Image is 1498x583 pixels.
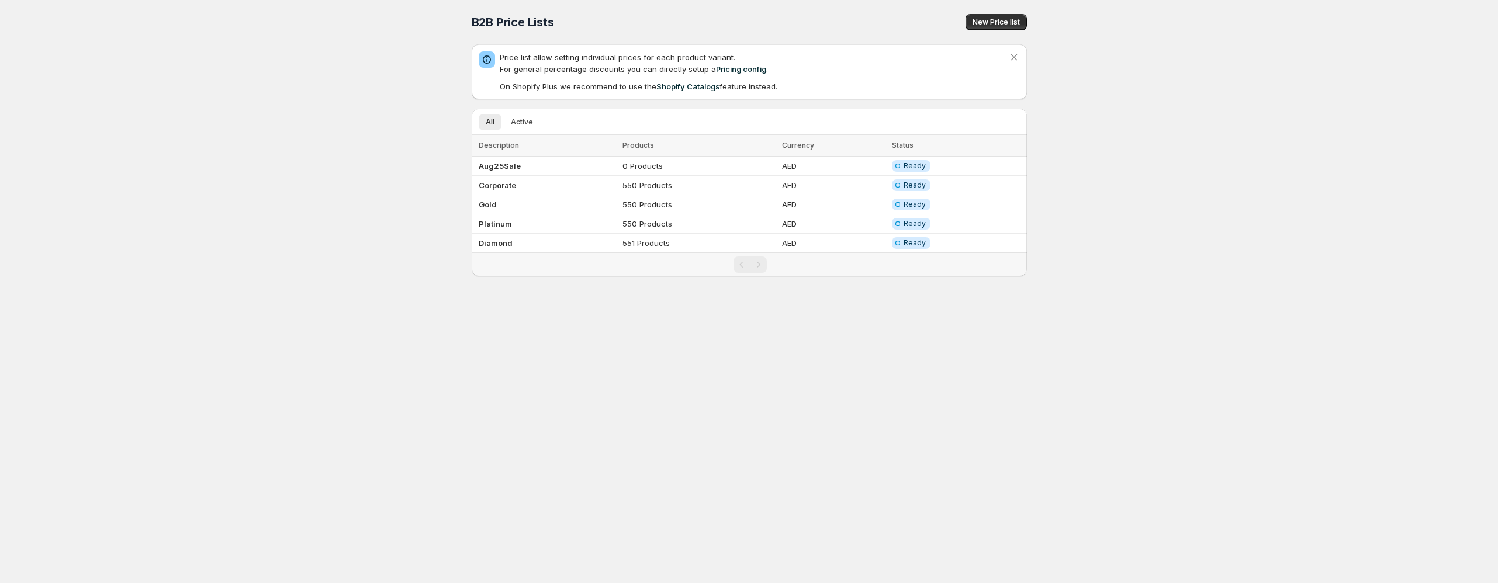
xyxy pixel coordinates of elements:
[1006,49,1022,65] button: Dismiss notification
[619,195,779,214] td: 550 Products
[619,234,779,253] td: 551 Products
[479,141,519,150] span: Description
[656,82,719,91] a: Shopify Catalogs
[904,238,926,248] span: Ready
[904,200,926,209] span: Ready
[716,64,766,74] a: Pricing config
[472,15,554,29] span: B2B Price Lists
[973,18,1020,27] span: New Price list
[479,161,521,171] b: Aug25Sale
[500,81,1008,92] p: On Shopify Plus we recommend to use the feature instead.
[782,141,814,150] span: Currency
[511,117,533,127] span: Active
[619,176,779,195] td: 550 Products
[779,157,888,176] td: AED
[892,141,914,150] span: Status
[472,252,1027,276] nav: Pagination
[904,181,926,190] span: Ready
[500,51,1008,75] p: Price list allow setting individual prices for each product variant. For general percentage disco...
[779,214,888,234] td: AED
[479,238,513,248] b: Diamond
[619,157,779,176] td: 0 Products
[479,200,497,209] b: Gold
[966,14,1027,30] button: New Price list
[779,234,888,253] td: AED
[779,176,888,195] td: AED
[779,195,888,214] td: AED
[479,181,516,190] b: Corporate
[622,141,654,150] span: Products
[486,117,494,127] span: All
[619,214,779,234] td: 550 Products
[904,219,926,228] span: Ready
[479,219,512,228] b: Platinum
[904,161,926,171] span: Ready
